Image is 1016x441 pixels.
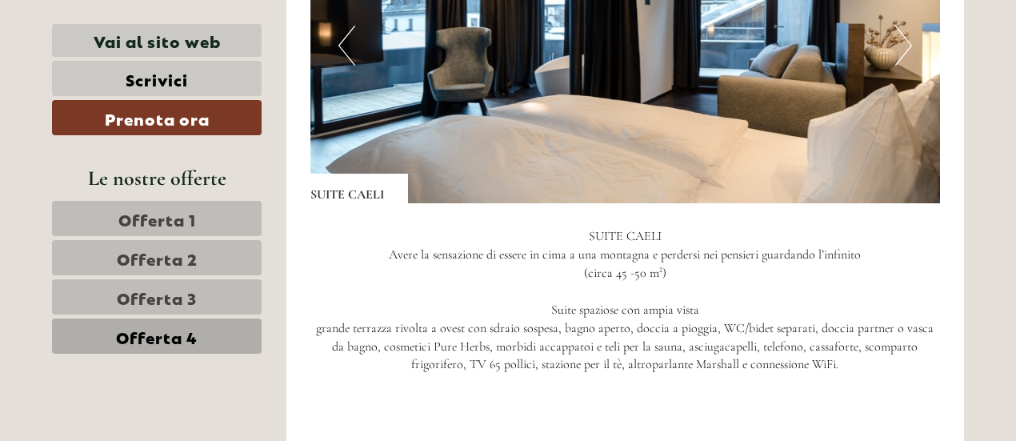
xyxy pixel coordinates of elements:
[280,12,350,39] div: giovedì
[24,46,214,59] div: [GEOGRAPHIC_DATA]
[310,174,408,204] div: SUITE CAELI
[52,100,262,135] a: Prenota ora
[895,26,912,66] button: Next
[52,163,262,193] div: Le nostre offerte
[12,43,222,92] div: Buon giorno, come possiamo aiutarla?
[118,207,196,230] span: Offerta 1
[310,227,941,374] p: SUITE CAELI Avere la sensazione di essere in cima a una montagna e perdersi nei pensieri guardand...
[24,78,214,89] small: 16:12
[338,26,355,66] button: Previous
[52,24,262,57] a: Vai al sito web
[117,247,198,269] span: Offerta 2
[117,286,197,308] span: Offerta 3
[52,61,262,96] a: Scrivici
[116,325,198,347] span: Offerta 4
